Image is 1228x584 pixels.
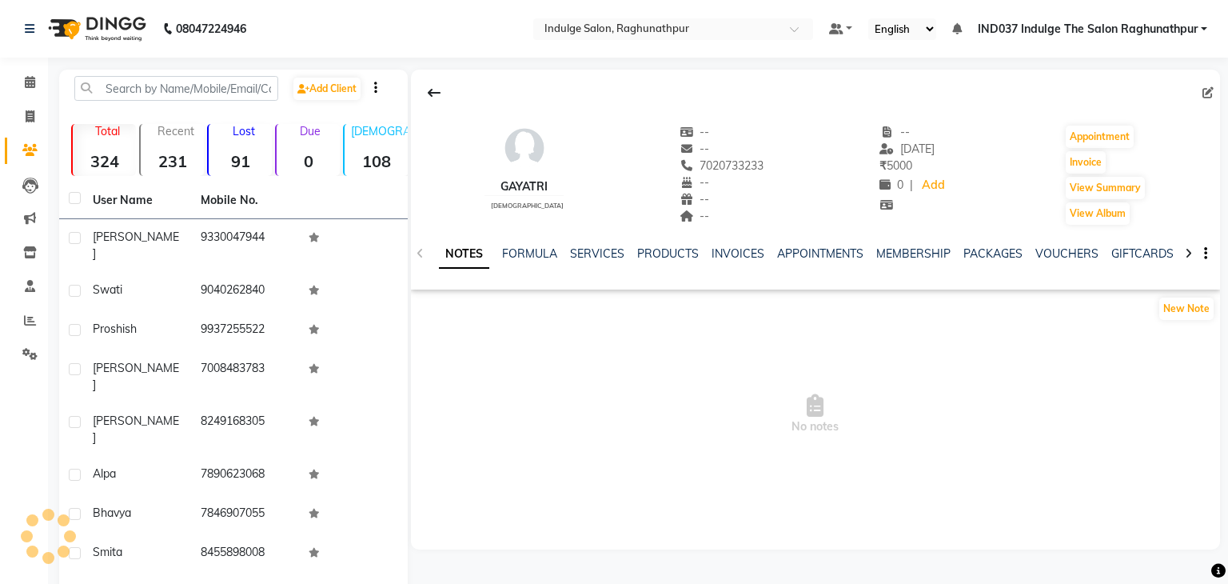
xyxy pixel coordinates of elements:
a: Add [919,174,947,197]
a: APPOINTMENTS [777,246,863,261]
img: logo [41,6,150,51]
span: [PERSON_NAME] [93,361,179,392]
p: Lost [215,124,272,138]
button: New Note [1159,298,1214,320]
span: ₹ [879,158,887,173]
span: | [910,177,913,194]
span: -- [879,125,910,139]
span: 5000 [879,158,912,173]
button: Appointment [1066,126,1134,148]
a: SERVICES [570,246,624,261]
a: INVOICES [712,246,764,261]
a: NOTES [439,240,489,269]
button: View Album [1066,202,1130,225]
span: IND037 Indulge The Salon Raghunathpur [978,21,1198,38]
a: VOUCHERS [1035,246,1098,261]
p: Due [280,124,340,138]
td: 7008483783 [191,350,299,403]
td: 9937255522 [191,311,299,350]
span: proshish [93,322,137,336]
th: Mobile No. [191,182,299,219]
strong: 324 [73,151,136,171]
a: GIFTCARDS [1111,246,1174,261]
span: 0 [879,178,903,192]
td: 9040262840 [191,272,299,311]
input: Search by Name/Mobile/Email/Code [74,76,278,101]
span: No notes [411,334,1220,494]
strong: 108 [345,151,408,171]
span: Bhavya [93,506,131,520]
span: [DATE] [879,142,935,156]
b: 08047224946 [176,6,246,51]
span: 7020733233 [680,158,764,173]
span: -- [680,125,710,139]
span: [PERSON_NAME] [93,230,179,261]
span: Alpa [93,466,116,481]
a: PRODUCTS [637,246,699,261]
button: View Summary [1066,177,1145,199]
span: -- [680,142,710,156]
span: swati [93,282,122,297]
td: 9330047944 [191,219,299,272]
p: [DEMOGRAPHIC_DATA] [351,124,408,138]
strong: 231 [141,151,204,171]
a: FORMULA [502,246,557,261]
strong: 0 [277,151,340,171]
span: -- [680,175,710,190]
span: -- [680,192,710,206]
p: Total [79,124,136,138]
a: MEMBERSHIP [876,246,951,261]
button: Invoice [1066,151,1106,174]
a: PACKAGES [963,246,1023,261]
td: 7846907055 [191,495,299,534]
span: [PERSON_NAME] [93,414,179,445]
td: 8455898008 [191,534,299,574]
div: Back to Client [417,78,451,108]
td: 7890623068 [191,456,299,495]
img: avatar [500,124,548,172]
div: Gayatri [484,178,564,195]
td: 8249168305 [191,403,299,456]
strong: 91 [209,151,272,171]
span: -- [680,209,710,223]
span: [DEMOGRAPHIC_DATA] [491,202,564,210]
p: Recent [147,124,204,138]
th: User Name [83,182,191,219]
span: smita [93,545,122,559]
a: Add Client [293,78,361,100]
